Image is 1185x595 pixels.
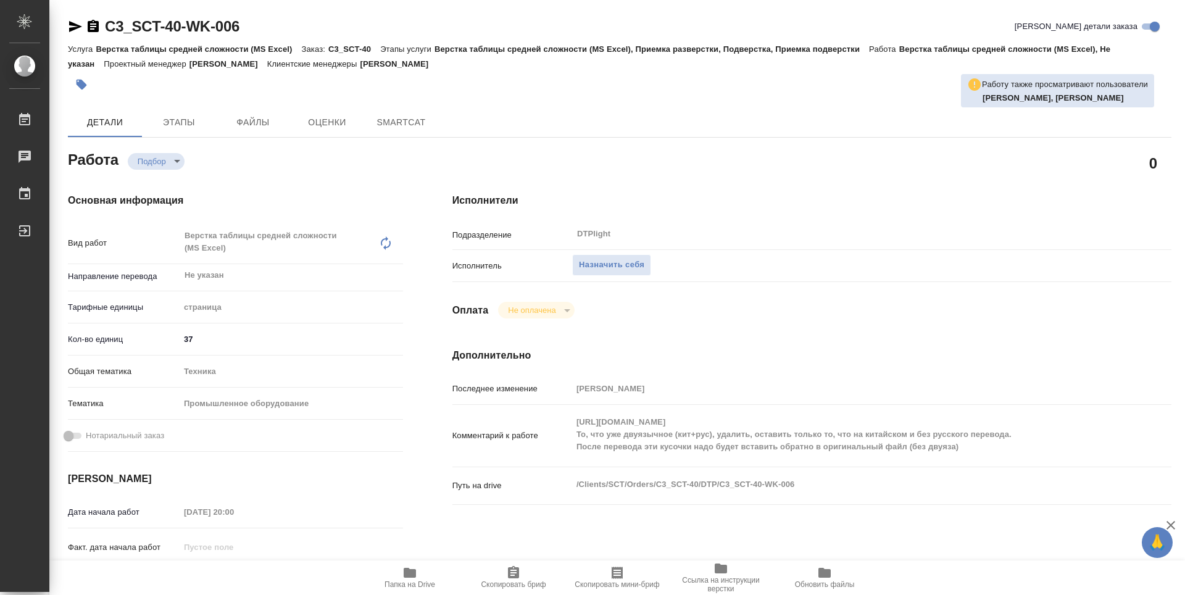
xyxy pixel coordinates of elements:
p: Направление перевода [68,270,180,283]
p: Третьякова Мария, Архипова Екатерина [983,92,1148,104]
span: Обновить файлы [795,580,855,589]
p: Дата начала работ [68,506,180,518]
p: Работа [869,44,899,54]
textarea: [URL][DOMAIN_NAME] То, что уже двуязычное (кит+рус), удалить, оставить только то, что на китайско... [572,412,1112,457]
input: Пустое поле [180,503,288,521]
button: Подбор [134,156,170,167]
button: Не оплачена [504,305,559,315]
p: Исполнитель [452,260,572,272]
span: Файлы [223,115,283,130]
p: Тарифные единицы [68,301,180,314]
p: Факт. дата начала работ [68,541,180,554]
button: Ссылка на инструкции верстки [669,560,773,595]
textarea: /Clients/SCT/Orders/C3_SCT-40/DTP/C3_SCT-40-WK-006 [572,474,1112,495]
p: Проектный менеджер [104,59,189,69]
b: [PERSON_NAME], [PERSON_NAME] [983,93,1124,102]
span: 🙏 [1147,530,1168,555]
h4: [PERSON_NAME] [68,472,403,486]
button: Скопировать бриф [462,560,565,595]
button: Обновить файлы [773,560,876,595]
h4: Оплата [452,303,489,318]
span: [PERSON_NAME] детали заказа [1015,20,1137,33]
p: Заказ: [302,44,328,54]
div: страница [180,297,403,318]
p: Верстка таблицы средней сложности (MS Excel) [96,44,301,54]
button: Папка на Drive [358,560,462,595]
span: Папка на Drive [385,580,435,589]
span: Скопировать бриф [481,580,546,589]
p: Работу также просматривают пользователи [982,78,1148,91]
p: Подразделение [452,229,572,241]
span: Скопировать мини-бриф [575,580,659,589]
p: Этапы услуги [380,44,434,54]
p: Комментарий к работе [452,430,572,442]
div: Промышленное оборудование [180,393,403,414]
p: Последнее изменение [452,383,572,395]
p: Общая тематика [68,365,180,378]
span: Ссылка на инструкции верстки [676,576,765,593]
p: Тематика [68,397,180,410]
input: Пустое поле [572,380,1112,397]
span: Назначить себя [579,258,644,272]
button: Назначить себя [572,254,651,276]
p: Кол-во единиц [68,333,180,346]
h2: 0 [1149,152,1157,173]
input: Пустое поле [180,538,288,556]
a: C3_SCT-40-WK-006 [105,18,239,35]
button: Скопировать ссылку [86,19,101,34]
p: Вид работ [68,237,180,249]
p: [PERSON_NAME] [360,59,438,69]
div: Техника [180,361,403,382]
span: Оценки [297,115,357,130]
div: Подбор [128,153,185,170]
input: ✎ Введи что-нибудь [180,330,403,348]
p: Верстка таблицы средней сложности (MS Excel), Приемка разверстки, Подверстка, Приемка подверстки [434,44,869,54]
span: Нотариальный заказ [86,430,164,442]
p: Путь на drive [452,480,572,492]
p: Клиентские менеджеры [267,59,360,69]
span: Детали [75,115,135,130]
h4: Дополнительно [452,348,1171,363]
h4: Исполнители [452,193,1171,208]
div: Подбор [498,302,574,318]
p: Услуга [68,44,96,54]
button: Скопировать ссылку для ЯМессенджера [68,19,83,34]
button: Скопировать мини-бриф [565,560,669,595]
h2: Работа [68,148,118,170]
span: Этапы [149,115,209,130]
p: [PERSON_NAME] [189,59,267,69]
button: Добавить тэг [68,71,95,98]
p: C3_SCT-40 [328,44,380,54]
span: SmartCat [372,115,431,130]
h4: Основная информация [68,193,403,208]
button: 🙏 [1142,527,1173,558]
